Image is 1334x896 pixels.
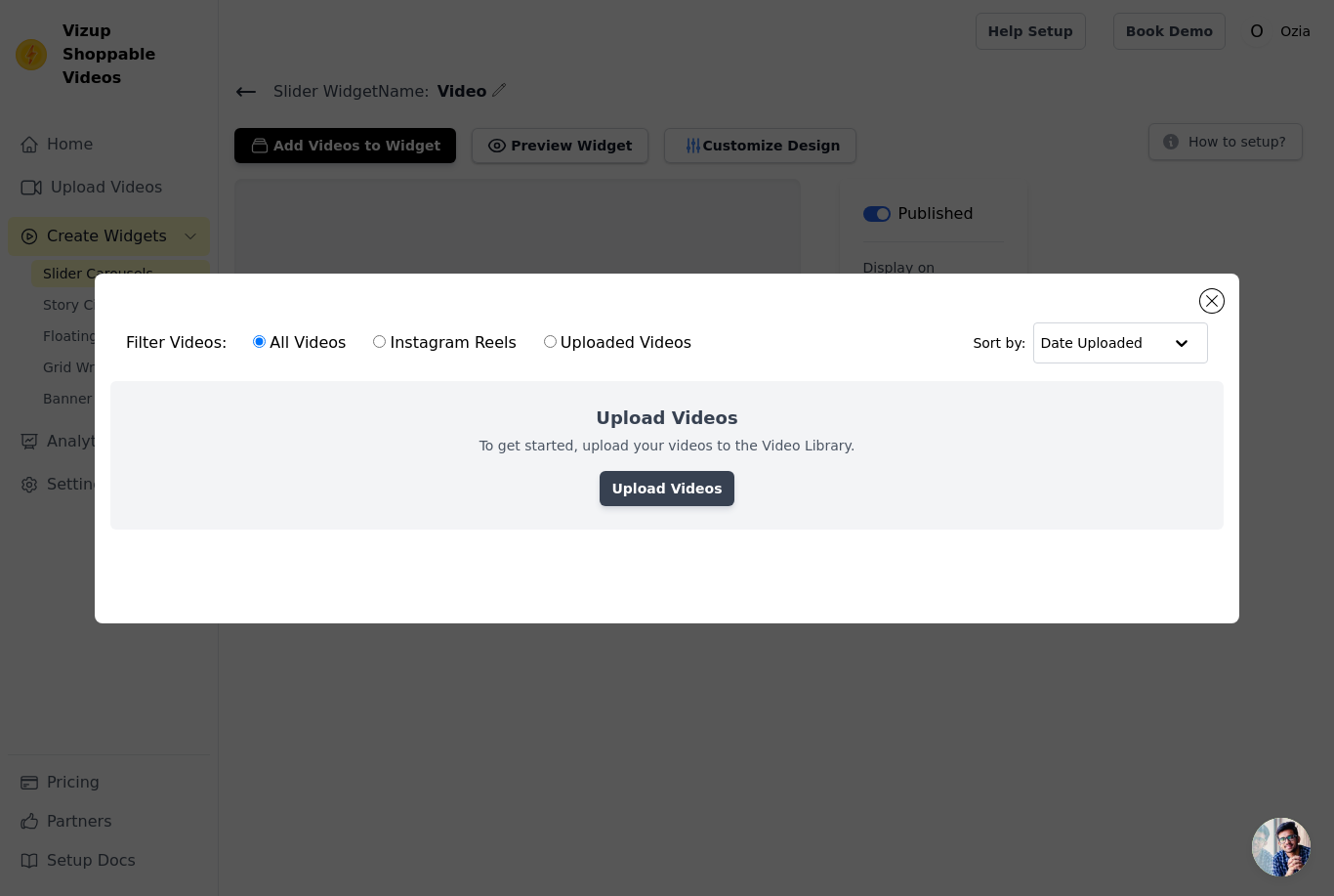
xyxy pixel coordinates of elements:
label: All Videos [252,330,347,356]
button: Close modal [1200,289,1224,313]
a: Upload Videos [600,471,733,506]
p: To get started, upload your videos to the Video Library. [479,436,855,455]
label: Instagram Reels [372,330,517,356]
a: Open chat [1252,818,1311,876]
h2: Upload Videos [596,405,737,432]
div: Filter Videos: [126,320,702,365]
label: Uploaded Videos [543,330,692,356]
button: Close [1277,26,1300,50]
div: Sort by: [973,322,1208,363]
